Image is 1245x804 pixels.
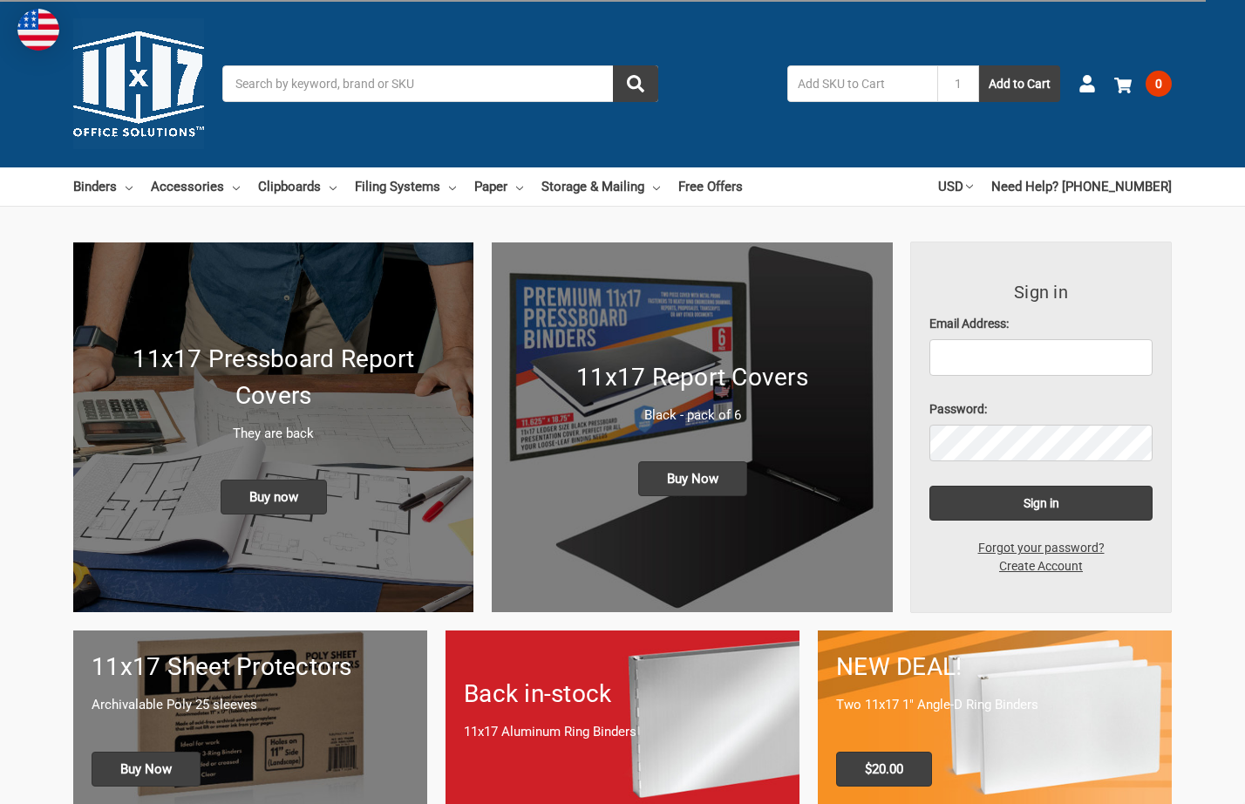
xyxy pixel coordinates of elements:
p: They are back [92,424,455,444]
h1: 11x17 Pressboard Report Covers [92,341,455,414]
input: Add SKU to Cart [787,65,937,102]
h3: Sign in [929,279,1153,305]
img: New 11x17 Pressboard Binders [73,242,473,612]
h1: 11x17 Sheet Protectors [92,649,409,685]
a: 11x17 Report Covers 11x17 Report Covers Black - pack of 6 Buy Now [492,242,892,612]
a: Binders [73,167,133,206]
a: Free Offers [678,167,743,206]
img: 11x17.com [73,18,204,149]
input: Search by keyword, brand or SKU [222,65,658,102]
a: 11x17 sheet protectors 11x17 Sheet Protectors Archivalable Poly 25 sleeves Buy Now [73,630,427,804]
p: 11x17 Aluminum Ring Binders [464,722,781,742]
h1: 11x17 Report Covers [510,359,874,396]
button: Add to Cart [979,65,1060,102]
span: Buy now [221,480,327,514]
a: 11x17 Binder 2-pack only $20.00 NEW DEAL! Two 11x17 1" Angle-D Ring Binders $20.00 [818,630,1172,804]
p: Black - pack of 6 [510,405,874,426]
h1: NEW DEAL! [836,649,1153,685]
a: Storage & Mailing [541,167,660,206]
p: Two 11x17 1" Angle-D Ring Binders [836,695,1153,715]
img: duty and tax information for United States [17,9,59,51]
a: Create Account [990,557,1092,576]
span: 0 [1146,71,1172,97]
a: New 11x17 Pressboard Binders 11x17 Pressboard Report Covers They are back Buy now [73,242,473,612]
a: Paper [474,167,523,206]
label: Password: [929,400,1153,419]
input: Sign in [929,486,1153,521]
label: Email Address: [929,315,1153,333]
a: Need Help? [PHONE_NUMBER] [991,167,1172,206]
a: Forgot your password? [969,539,1114,557]
a: Clipboards [258,167,337,206]
h1: Back in-stock [464,676,781,712]
a: Accessories [151,167,240,206]
span: Buy Now [638,461,747,496]
span: Buy Now [92,752,201,787]
p: Archivalable Poly 25 sleeves [92,695,409,715]
span: $20.00 [836,752,932,787]
a: Back in-stock 11x17 Aluminum Ring Binders [446,630,799,804]
a: USD [938,167,973,206]
img: 11x17 Report Covers [492,242,892,612]
a: 0 [1114,61,1172,106]
a: Filing Systems [355,167,456,206]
